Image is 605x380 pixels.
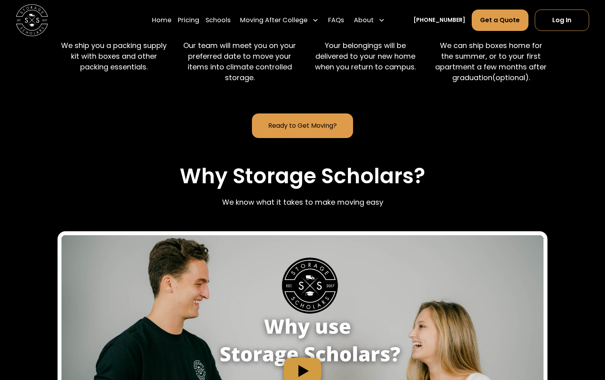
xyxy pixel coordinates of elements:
p: Our team will meet you on your preferred date to move your items into climate controlled storage. [183,40,296,83]
div: Moving After College [237,9,322,31]
a: Log In [535,9,589,31]
h2: Why Storage Scholars? [180,164,425,189]
a: home [16,4,48,36]
p: Your belongings will be delivered to your new home when you return to campus. [309,40,422,73]
a: FAQs [328,9,344,31]
div: About [354,15,374,25]
div: Moving After College [240,15,307,25]
a: [PHONE_NUMBER] [413,16,465,24]
a: Ready to Get Moving? [252,113,353,138]
a: Schools [206,9,230,31]
p: We know what it takes to make moving easy [222,197,383,207]
a: Pricing [178,9,199,31]
p: We ship you a packing supply kit with boxes and other packing essentials. [58,40,171,73]
a: Get a Quote [472,9,528,31]
p: We can ship boxes home for the summer, or to your first apartment a few months after graduation(o... [434,40,547,83]
img: Storage Scholars main logo [16,4,48,36]
a: Home [152,9,171,31]
div: About [350,9,388,31]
